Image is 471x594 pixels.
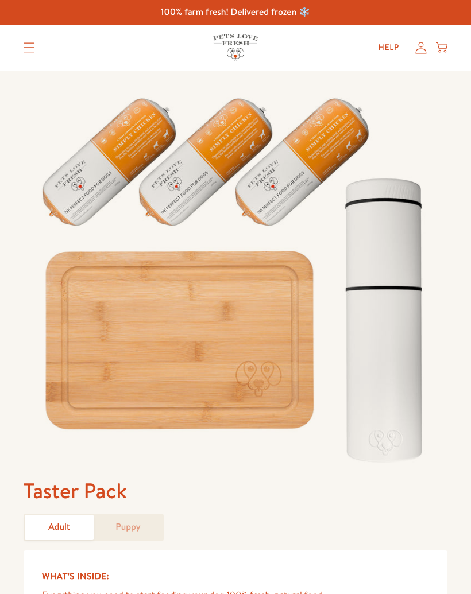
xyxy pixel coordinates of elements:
summary: Translation missing: en.sections.header.menu [14,33,44,62]
img: Taster Pack - Adult [24,71,447,477]
h5: What’s Inside: [42,569,429,584]
a: Adult [25,515,94,539]
img: Pets Love Fresh [213,34,258,61]
h1: Taster Pack [24,477,447,504]
a: Help [369,36,408,59]
a: Puppy [94,515,163,539]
